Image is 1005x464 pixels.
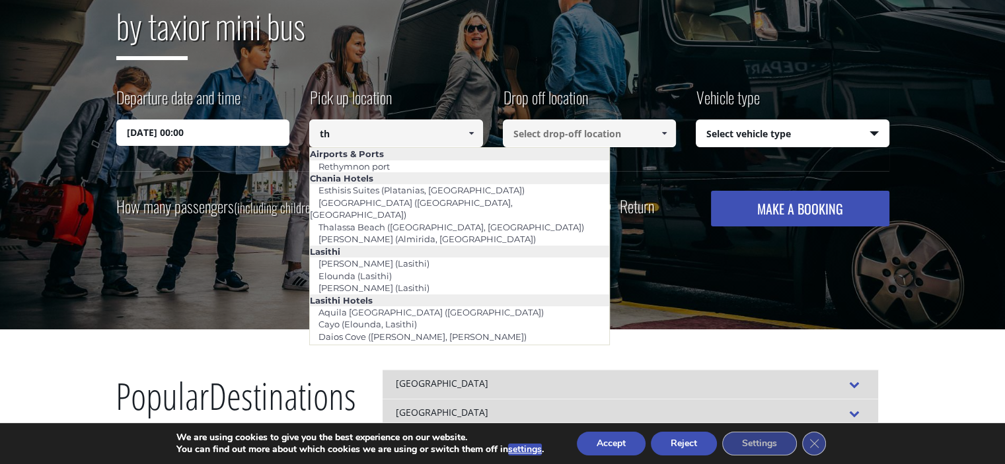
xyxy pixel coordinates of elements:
p: We are using cookies to give you the best experience on our website. [176,432,544,444]
a: Rethymnon port [310,157,398,176]
span: Popular [116,370,209,431]
div: [GEOGRAPHIC_DATA] [383,370,878,399]
button: Reject [651,432,717,455]
button: Accept [577,432,646,455]
p: You can find out more about which cookies we are using or switch them off in . [176,444,544,455]
a: [GEOGRAPHIC_DATA] ([GEOGRAPHIC_DATA], [GEOGRAPHIC_DATA]) [310,193,513,224]
label: Drop off location [503,86,588,119]
a: Elounda (Lasithi) [310,267,400,285]
li: Lasithi [310,246,609,257]
small: (including children) [234,197,319,217]
label: How many passengers ? [116,191,326,223]
li: Chania Hotels [310,172,609,184]
a: Daios Cove ([PERSON_NAME], [PERSON_NAME]) [310,327,535,346]
h2: Destinations [116,370,356,441]
a: Esthisis Suites (Platanias, [GEOGRAPHIC_DATA]) [310,181,533,199]
a: Thalassa Beach ([GEOGRAPHIC_DATA], [GEOGRAPHIC_DATA]) [310,218,593,236]
button: Settings [722,432,797,455]
a: [PERSON_NAME] (Lasithi) [310,254,438,273]
button: Close GDPR Cookie Banner [802,432,826,455]
input: Select pickup location [309,119,483,147]
input: Select drop-off location [503,119,677,147]
div: [GEOGRAPHIC_DATA] [383,399,878,428]
a: Cayo (Elounda, Lasithi) [310,315,426,333]
button: MAKE A BOOKING [711,191,889,226]
li: Lasithi Hotels [310,294,609,306]
label: Return [620,198,654,215]
a: Show All Items [653,119,675,147]
button: settings [508,444,542,455]
span: by taxi [116,1,188,60]
a: [PERSON_NAME] (Lasithi) [310,279,438,297]
label: Pick up location [309,86,392,119]
span: Select vehicle type [696,120,889,148]
a: Show All Items [460,119,482,147]
label: Departure date and time [116,86,241,119]
label: Vehicle type [696,86,760,119]
li: Airports & Ports [310,148,609,160]
a: Aquila [GEOGRAPHIC_DATA] ([GEOGRAPHIC_DATA]) [310,303,552,321]
a: [PERSON_NAME] (Almirida, [GEOGRAPHIC_DATA]) [310,230,544,248]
